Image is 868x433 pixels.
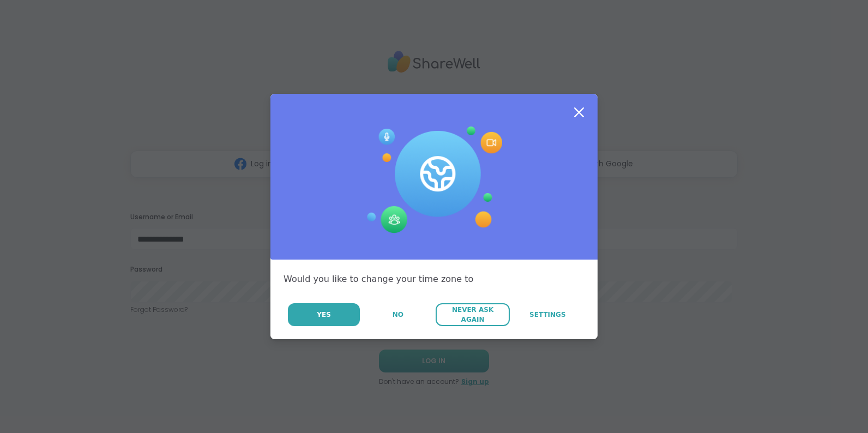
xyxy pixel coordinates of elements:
[436,303,509,326] button: Never Ask Again
[441,305,504,324] span: Never Ask Again
[284,273,584,286] div: Would you like to change your time zone to
[361,303,435,326] button: No
[317,310,331,320] span: Yes
[393,310,403,320] span: No
[288,303,360,326] button: Yes
[511,303,584,326] a: Settings
[529,310,566,320] span: Settings
[366,127,502,233] img: Session Experience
